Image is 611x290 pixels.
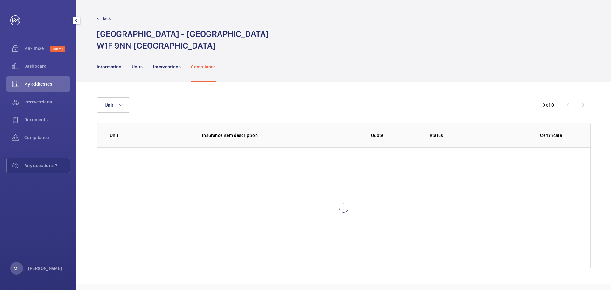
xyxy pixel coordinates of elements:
[202,132,325,138] p: Insurance item description
[153,64,181,70] p: Interventions
[97,97,130,113] button: Unit
[525,132,578,138] p: Certificate
[24,45,50,52] span: Maximize
[24,99,70,105] span: Interventions
[132,64,143,70] p: Units
[543,102,554,108] div: 0 of 0
[191,64,216,70] p: Compliance
[110,132,192,138] p: Unit
[24,63,70,69] span: Dashboard
[102,15,111,22] p: Back
[28,265,62,272] p: [PERSON_NAME]
[50,46,65,52] span: Discover
[97,64,122,70] p: Information
[24,134,70,141] span: Compliance
[14,265,19,272] p: ME
[430,132,514,138] p: Status
[97,28,269,52] h1: [GEOGRAPHIC_DATA] - [GEOGRAPHIC_DATA] W1F 9NN [GEOGRAPHIC_DATA]
[25,162,70,169] span: Any questions ?
[24,117,70,123] span: Documents
[371,132,383,138] p: Quote
[105,103,113,108] span: Unit
[24,81,70,87] span: My addresses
